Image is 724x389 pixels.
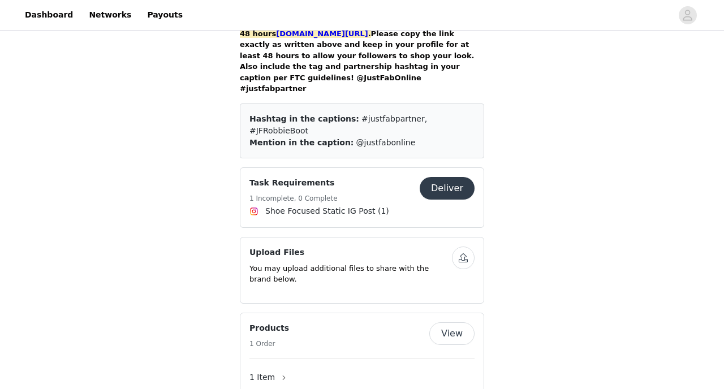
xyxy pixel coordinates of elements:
[249,371,275,383] span: 1 Item
[249,177,338,189] h4: Task Requirements
[249,263,452,285] p: You may upload additional files to share with the brand below.
[18,2,80,28] a: Dashboard
[249,247,452,258] h4: Upload Files
[276,29,368,38] a: [DOMAIN_NAME][URL]
[249,193,338,204] h5: 1 Incomplete, 0 Complete
[249,322,289,334] h4: Products
[140,2,189,28] a: Payouts
[249,114,359,123] span: Hashtag in the captions:
[249,339,289,349] h5: 1 Order
[682,6,693,24] div: avatar
[429,322,475,345] button: View
[82,2,138,28] a: Networks
[249,207,258,216] img: Instagram Icon
[240,18,476,38] strong: You must include our link in your story or bio for at least 48 hours
[249,138,354,147] span: Mention in the caption:
[240,167,484,228] div: Task Requirements
[356,138,416,147] span: @justfabonline
[249,114,427,135] span: #justfabpartner, #JFRobbieBoot
[276,29,370,38] strong: .
[265,205,389,217] span: Shoe Focused Static IG Post (1)
[420,177,475,200] button: Deliver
